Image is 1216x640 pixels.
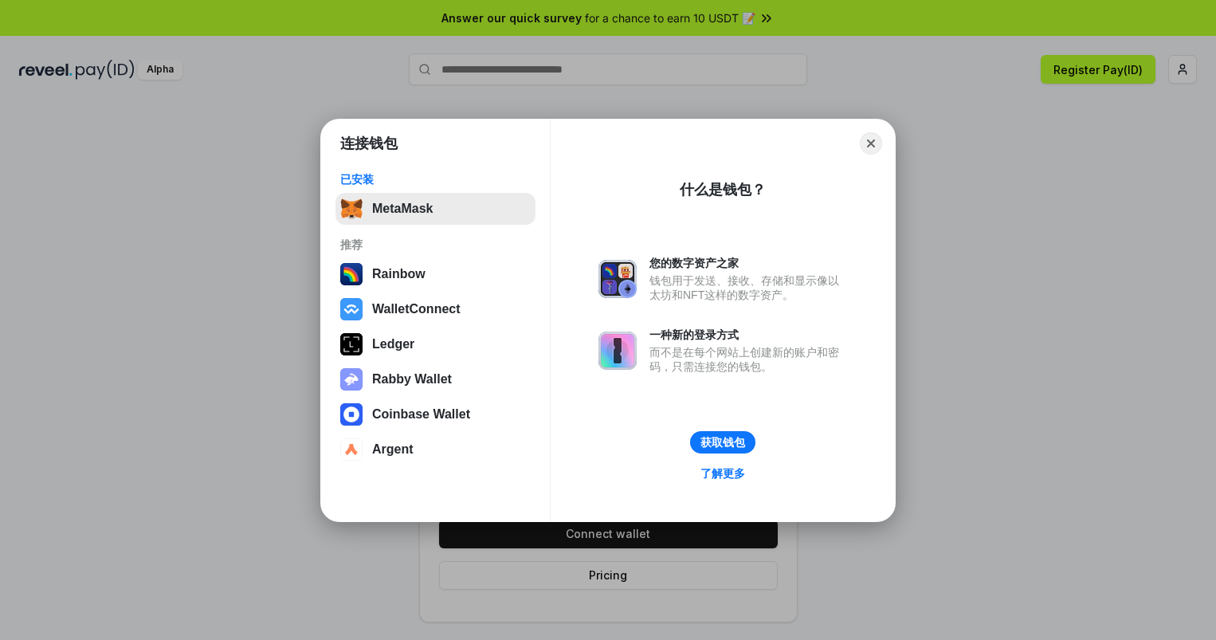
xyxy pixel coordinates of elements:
div: Ledger [372,337,414,351]
img: svg+xml,%3Csvg%20width%3D%22120%22%20height%3D%22120%22%20viewBox%3D%220%200%20120%20120%22%20fil... [340,263,363,285]
img: svg+xml,%3Csvg%20width%3D%2228%22%20height%3D%2228%22%20viewBox%3D%220%200%2028%2028%22%20fill%3D... [340,298,363,320]
div: 什么是钱包？ [680,180,766,199]
div: 您的数字资产之家 [649,256,847,270]
button: Rabby Wallet [335,363,535,395]
button: MetaMask [335,193,535,225]
img: svg+xml,%3Csvg%20xmlns%3D%22http%3A%2F%2Fwww.w3.org%2F2000%2Fsvg%22%20fill%3D%22none%22%20viewBox... [340,368,363,391]
button: WalletConnect [335,293,535,325]
div: WalletConnect [372,302,461,316]
div: Argent [372,442,414,457]
button: Rainbow [335,258,535,290]
div: 而不是在每个网站上创建新的账户和密码，只需连接您的钱包。 [649,345,847,374]
img: svg+xml,%3Csvg%20xmlns%3D%22http%3A%2F%2Fwww.w3.org%2F2000%2Fsvg%22%20width%3D%2228%22%20height%3... [340,333,363,355]
div: 获取钱包 [700,435,745,450]
h1: 连接钱包 [340,134,398,153]
div: Rainbow [372,267,426,281]
button: Ledger [335,328,535,360]
img: svg+xml,%3Csvg%20width%3D%2228%22%20height%3D%2228%22%20viewBox%3D%220%200%2028%2028%22%20fill%3D... [340,438,363,461]
div: MetaMask [372,202,433,216]
button: 获取钱包 [690,431,755,453]
button: Close [860,132,882,155]
div: 了解更多 [700,466,745,481]
div: Rabby Wallet [372,372,452,387]
button: Argent [335,434,535,465]
img: svg+xml,%3Csvg%20fill%3D%22none%22%20height%3D%2233%22%20viewBox%3D%220%200%2035%2033%22%20width%... [340,198,363,220]
img: svg+xml,%3Csvg%20width%3D%2228%22%20height%3D%2228%22%20viewBox%3D%220%200%2028%2028%22%20fill%3D... [340,403,363,426]
button: Coinbase Wallet [335,399,535,430]
img: svg+xml,%3Csvg%20xmlns%3D%22http%3A%2F%2Fwww.w3.org%2F2000%2Fsvg%22%20fill%3D%22none%22%20viewBox... [598,260,637,298]
div: 已安装 [340,172,531,187]
div: 钱包用于发送、接收、存储和显示像以太坊和NFT这样的数字资产。 [649,273,847,302]
a: 了解更多 [691,463,755,484]
div: 一种新的登录方式 [649,328,847,342]
div: 推荐 [340,238,531,252]
div: Coinbase Wallet [372,407,470,422]
img: svg+xml,%3Csvg%20xmlns%3D%22http%3A%2F%2Fwww.w3.org%2F2000%2Fsvg%22%20fill%3D%22none%22%20viewBox... [598,332,637,370]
